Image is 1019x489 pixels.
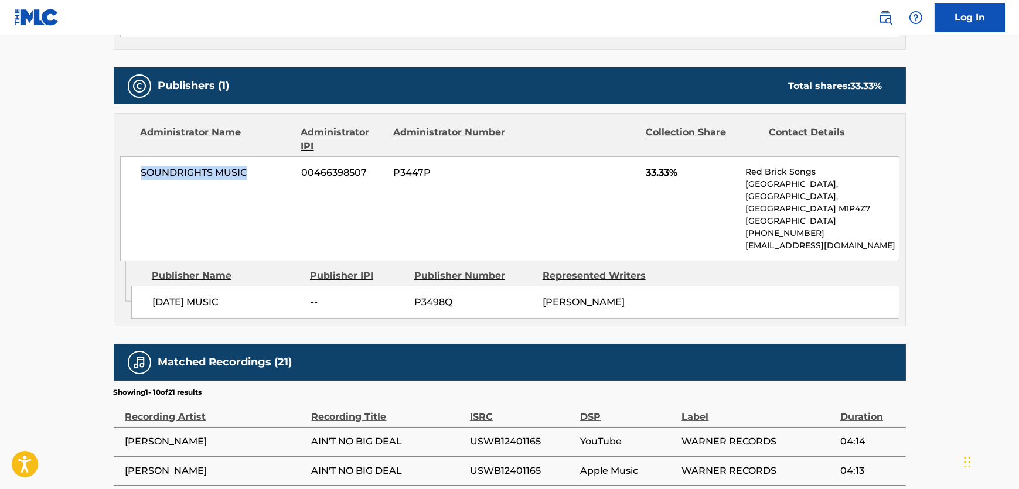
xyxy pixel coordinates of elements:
[141,125,292,153] div: Administrator Name
[414,269,534,283] div: Publisher Number
[312,398,464,424] div: Recording Title
[158,355,292,369] h5: Matched Recordings (21)
[125,398,306,424] div: Recording Artist
[312,464,464,478] span: AIN'T NO BIG DEAL
[745,178,898,190] p: [GEOGRAPHIC_DATA],
[141,166,293,180] span: SOUNDRIGHTS MUSIC
[745,240,898,252] p: [EMAIL_ADDRESS][DOMAIN_NAME]
[470,464,574,478] span: USWB12401165
[301,125,384,153] div: Administrator IPI
[470,398,574,424] div: ISRC
[745,190,898,215] p: [GEOGRAPHIC_DATA], [GEOGRAPHIC_DATA] M1P4Z7
[310,269,405,283] div: Publisher IPI
[125,464,306,478] span: [PERSON_NAME]
[878,11,892,25] img: search
[935,3,1005,32] a: Log In
[125,435,306,449] span: [PERSON_NAME]
[543,269,662,283] div: Represented Writers
[904,6,928,29] div: Help
[132,79,146,93] img: Publishers
[769,125,882,153] div: Contact Details
[646,125,759,153] div: Collection Share
[414,295,534,309] span: P3498Q
[152,295,302,309] span: [DATE] MUSIC
[393,166,507,180] span: P3447P
[580,435,676,449] span: YouTube
[301,166,384,180] span: 00466398507
[682,398,834,424] div: Label
[114,387,202,398] p: Showing 1 - 10 of 21 results
[580,398,676,424] div: DSP
[682,435,834,449] span: WARNER RECORDS
[393,125,507,153] div: Administrator Number
[745,215,898,227] p: [GEOGRAPHIC_DATA]
[909,11,923,25] img: help
[470,435,574,449] span: USWB12401165
[874,6,897,29] a: Public Search
[745,227,898,240] p: [PHONE_NUMBER]
[960,433,1019,489] iframe: Chat Widget
[964,444,971,480] div: Drag
[840,398,900,424] div: Duration
[745,166,898,178] p: Red Brick Songs
[158,79,230,93] h5: Publishers (1)
[789,79,882,93] div: Total shares:
[851,80,882,91] span: 33.33 %
[543,296,625,307] span: [PERSON_NAME]
[312,435,464,449] span: AIN'T NO BIG DEAL
[646,166,737,180] span: 33.33%
[840,464,900,478] span: 04:13
[311,295,405,309] span: --
[682,464,834,478] span: WARNER RECORDS
[132,355,146,370] img: Matched Recordings
[14,9,59,26] img: MLC Logo
[840,435,900,449] span: 04:14
[580,464,676,478] span: Apple Music
[152,269,301,283] div: Publisher Name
